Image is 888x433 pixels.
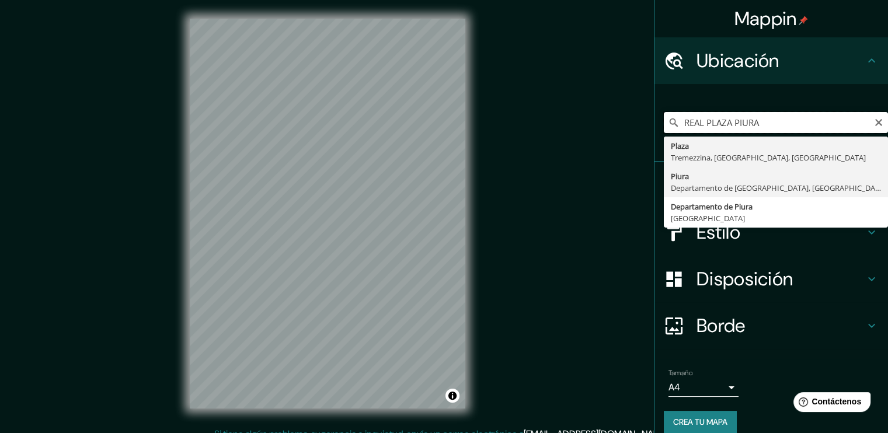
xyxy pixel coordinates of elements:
[445,389,459,403] button: Activar o desactivar atribución
[874,116,883,127] button: Claro
[664,411,737,433] button: Crea tu mapa
[784,387,875,420] iframe: Lanzador de widgets de ayuda
[734,6,797,31] font: Mappin
[190,19,465,408] canvas: Mapa
[671,141,689,151] font: Plaza
[654,256,888,302] div: Disposición
[654,302,888,349] div: Borde
[668,378,739,397] div: A4
[673,417,727,427] font: Crea tu mapa
[671,213,745,224] font: [GEOGRAPHIC_DATA]
[654,37,888,84] div: Ubicación
[671,152,866,163] font: Tremezzina, [GEOGRAPHIC_DATA], [GEOGRAPHIC_DATA]
[671,171,689,181] font: Piura
[668,381,680,393] font: A4
[671,183,886,193] font: Departamento de [GEOGRAPHIC_DATA], [GEOGRAPHIC_DATA]
[664,112,888,133] input: Elige tu ciudad o zona
[697,220,740,245] font: Estilo
[697,313,746,338] font: Borde
[654,162,888,209] div: Patas
[799,16,808,25] img: pin-icon.png
[668,368,692,378] font: Tamaño
[654,209,888,256] div: Estilo
[671,201,753,212] font: Departamento de Piura
[697,48,779,73] font: Ubicación
[697,267,793,291] font: Disposición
